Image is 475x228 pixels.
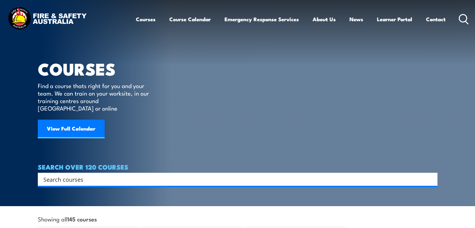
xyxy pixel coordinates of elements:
a: Courses [136,11,156,27]
a: Course Calendar [169,11,211,27]
button: Search magnifier button [427,175,435,184]
a: Emergency Response Services [225,11,299,27]
strong: 145 courses [67,215,97,223]
a: Contact [426,11,446,27]
h1: COURSES [38,61,158,76]
form: Search form [45,175,425,184]
span: Showing all [38,216,97,222]
a: View Full Calendar [38,120,105,138]
p: Find a course thats right for you and your team. We can train on your worksite, in our training c... [38,82,152,112]
input: Search input [43,175,424,184]
a: Learner Portal [377,11,412,27]
a: About Us [313,11,336,27]
a: News [349,11,363,27]
h4: SEARCH OVER 120 COURSES [38,163,438,170]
